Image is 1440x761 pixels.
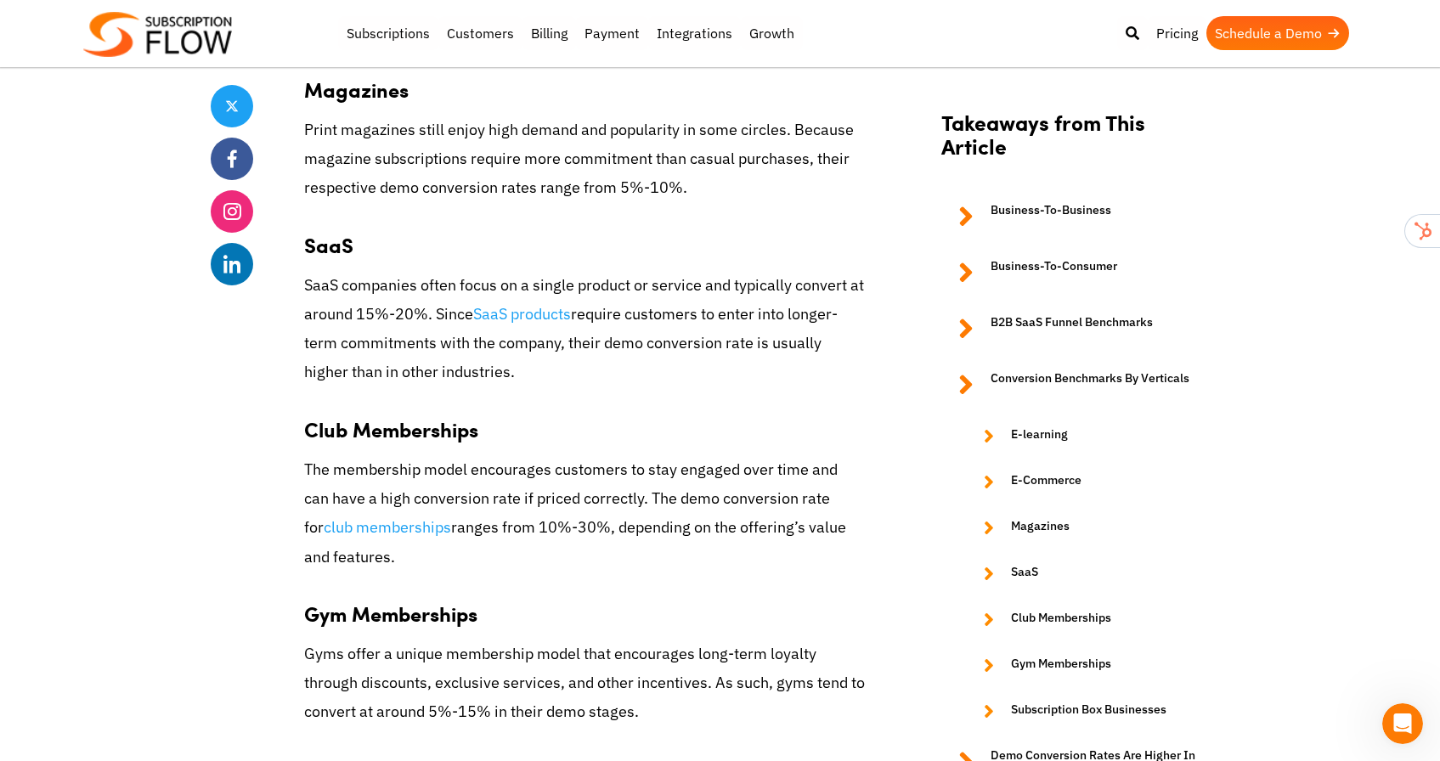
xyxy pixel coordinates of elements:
h3: SaaS [304,215,865,257]
a: SaaS [967,563,1213,583]
a: Business-To-Business [941,201,1213,232]
iframe: Intercom live chat [1382,703,1423,744]
a: Subscriptions [338,16,438,50]
a: Magazines [967,517,1213,538]
a: SaaS products [473,304,571,324]
p: SaaS companies often focus on a single product or service and typically convert at around 15%-20%... [304,271,865,387]
a: Club Memberships [967,609,1213,629]
h2: Takeaways from This Article [941,110,1213,176]
img: Subscriptionflow [83,12,232,57]
a: Billing [522,16,576,50]
a: Pricing [1148,16,1206,50]
p: The membership model encourages customers to stay engaged over time and can have a high conversio... [304,455,865,572]
a: Conversion Benchmarks By Verticals [941,369,1213,400]
h3: Magazines [304,59,865,102]
a: club memberships [324,517,451,537]
a: Business-To-Consumer [941,257,1213,288]
a: E-learning [967,426,1213,446]
a: Customers [438,16,522,50]
a: Schedule a Demo [1206,16,1349,50]
a: Gym Memberships [967,655,1213,675]
a: Subscription Box Businesses [967,701,1213,721]
h3: Club Memberships [304,399,865,442]
a: B2B SaaS Funnel Benchmarks [941,313,1213,344]
a: Integrations [648,16,741,50]
a: E-Commerce [967,471,1213,492]
a: Growth [741,16,803,50]
a: Payment [576,16,648,50]
p: Gyms offer a unique membership model that encourages long-term loyalty through discounts, exclusi... [304,640,865,727]
p: Print magazines still enjoy high demand and popularity in some circles. Because magazine subscrip... [304,116,865,203]
h3: Gym Memberships [304,583,865,626]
